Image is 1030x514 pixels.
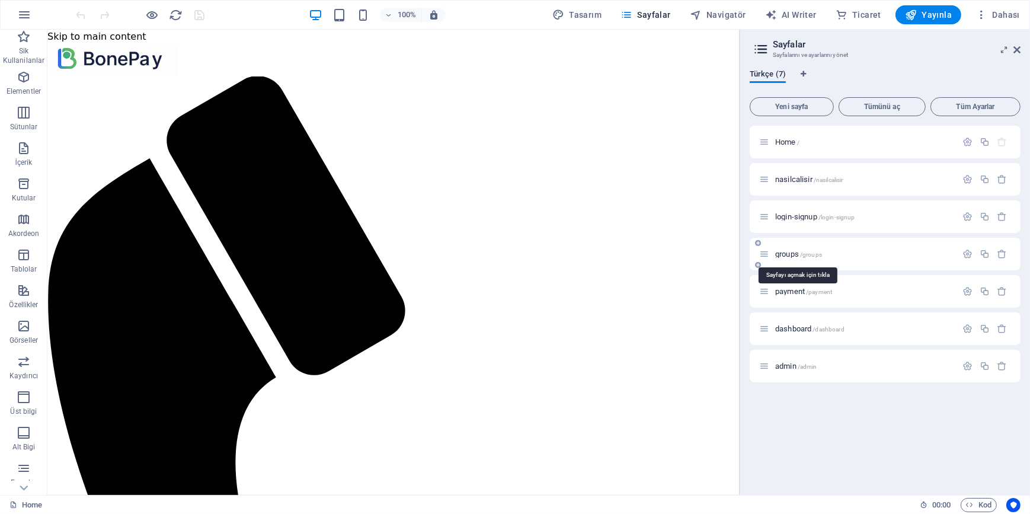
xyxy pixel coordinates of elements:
div: login-signup/login-signup [772,213,957,221]
button: Tüm Ayarlar [930,97,1021,116]
span: : [941,500,942,509]
div: Çoğalt [980,212,990,222]
div: Çoğalt [980,174,990,184]
div: payment/payment [772,288,957,295]
button: Yayınla [895,5,961,24]
div: Çoğalt [980,137,990,147]
div: Başlangıç sayfası silinemez [997,137,1007,147]
span: Sayfayı açmak için tıkla [775,362,817,371]
span: Kod [966,498,991,512]
span: /groups [800,251,822,258]
div: Ayarlar [962,361,973,371]
div: Çoğalt [980,249,990,259]
button: Ticaret [831,5,886,24]
span: /nasilcalisir [814,177,843,183]
span: 00 00 [932,498,951,512]
span: Yayınla [905,9,952,21]
div: Ayarlar [962,137,973,147]
button: Kod [961,498,997,512]
span: Sayfayı açmak için tıkla [775,138,799,146]
button: Sayfalar [616,5,676,24]
h6: Oturum süresi [920,498,951,512]
a: Seçimi iptal etmek için tıkla. Sayfaları açmak için çift tıkla [9,498,42,512]
h6: 100% [398,8,417,22]
div: groups/groups [772,250,957,258]
span: /dashboard [813,326,844,333]
div: Ayarlar [962,249,973,259]
p: Akordeon [8,229,40,238]
button: Dahası [971,5,1025,24]
p: Tablolar [11,264,37,274]
span: Tüm Ayarlar [936,103,1015,110]
button: 100% [380,8,422,22]
div: dashboard/dashboard [772,325,957,333]
button: Ön izleme modundan çıkıp düzenlemeye devam etmek için buraya tıklayın [145,8,159,22]
i: Sayfayı yeniden yükleyin [169,8,183,22]
p: Formlar [11,478,37,487]
div: Çoğalt [980,286,990,296]
p: Sütunlar [10,122,38,132]
span: Sayfayı açmak için tıkla [775,175,843,184]
div: nasilcalisir/nasilcalisir [772,175,957,183]
p: Üst bilgi [10,407,37,416]
span: Sayfalar [620,9,671,21]
div: Sil [997,174,1007,184]
h2: Sayfalar [773,39,1021,50]
span: Sayfayı açmak için tıkla [775,212,855,221]
div: Dil Sekmeleri [750,70,1021,92]
div: Sil [997,212,1007,222]
span: Tasarım [552,9,602,21]
span: Yeni sayfa [755,103,829,110]
p: Elementler [7,87,41,96]
span: Ticaret [836,9,881,21]
span: Sayfayı açmak için tıkla [775,287,832,296]
div: Ayarlar [962,174,973,184]
div: Sil [997,286,1007,296]
div: Sil [997,249,1007,259]
div: Çoğalt [980,324,990,334]
span: Navigatör [690,9,746,21]
p: İçerik [15,158,32,167]
button: AI Writer [760,5,821,24]
div: Home/ [772,138,957,146]
p: Kaydırıcı [9,371,38,381]
div: Ayarlar [962,286,973,296]
p: Özellikler [9,300,38,309]
button: Tümünü aç [839,97,926,116]
h3: Sayfalarını ve ayarlarını yönet [773,50,997,60]
p: Alt Bigi [12,442,36,452]
span: Tümünü aç [844,103,921,110]
span: /login-signup [818,214,855,221]
p: Görseller [9,336,38,345]
button: reload [169,8,183,22]
span: Sayfayı açmak için tıkla [775,324,845,333]
div: Sil [997,361,1007,371]
span: AI Writer [765,9,817,21]
span: /payment [806,289,832,295]
p: Kutular [12,193,36,203]
div: Tasarım (Ctrl+Alt+Y) [548,5,606,24]
div: Çoğalt [980,361,990,371]
span: /admin [798,363,817,370]
span: Türkçe (7) [750,67,786,84]
span: groups [775,250,822,258]
span: Dahası [975,9,1020,21]
button: Tasarım [548,5,606,24]
div: Ayarlar [962,324,973,334]
div: Ayarlar [962,212,973,222]
button: Yeni sayfa [750,97,834,116]
button: Usercentrics [1006,498,1021,512]
div: admin/admin [772,362,957,370]
button: Navigatör [685,5,751,24]
span: / [797,139,799,146]
div: Sil [997,324,1007,334]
